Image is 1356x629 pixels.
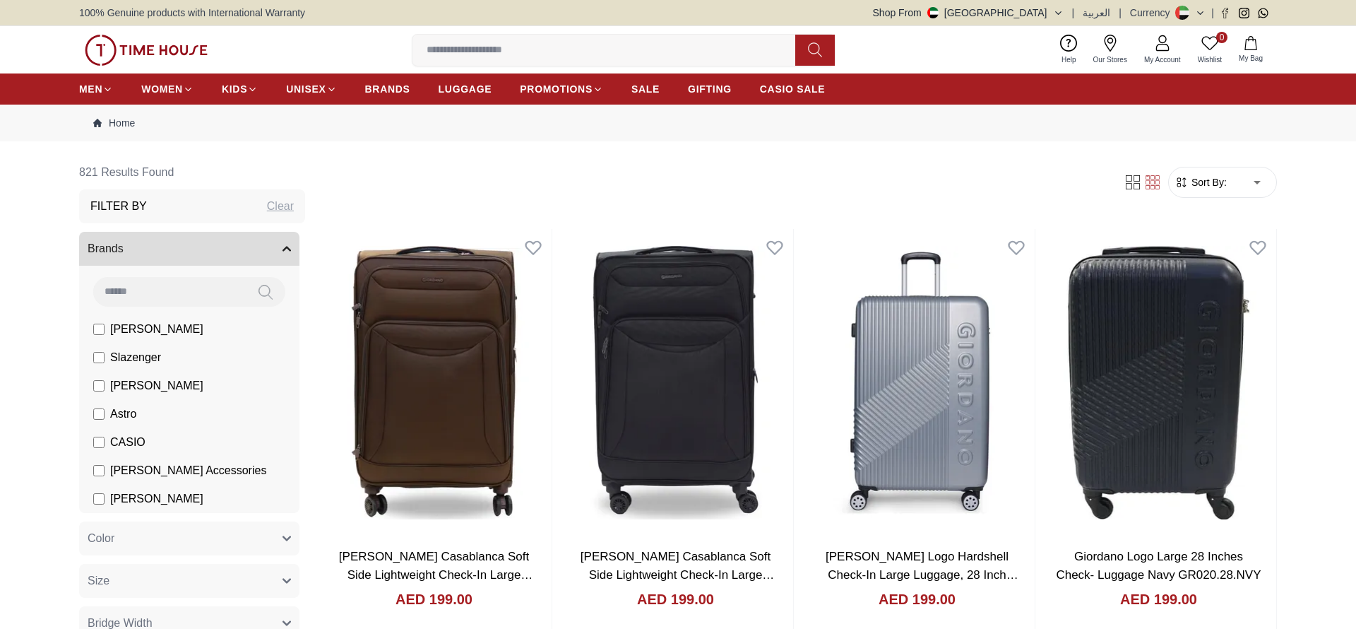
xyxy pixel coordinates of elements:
span: Help [1056,54,1082,65]
img: ... [85,35,208,66]
h4: AED 199.00 [637,589,714,609]
span: | [1072,6,1075,20]
img: Giordano Logo Large 28 Inches Check- Luggage Navy GR020.28.NVY [1041,229,1276,536]
a: KIDS [222,76,258,102]
span: SALE [631,82,660,96]
span: BRANDS [365,82,410,96]
input: [PERSON_NAME] [93,324,105,335]
span: WOMEN [141,82,183,96]
a: MEN [79,76,113,102]
span: 0 [1216,32,1227,43]
input: [PERSON_NAME] [93,493,105,505]
a: Giordano Logo Large 28 Inches Check- Luggage Navy GR020.28.NVY [1056,550,1261,582]
span: [PERSON_NAME] Accessories [110,462,266,479]
a: [PERSON_NAME] Casablanca Soft Side Lightweight Check-In Large Suitcase Brown 28 Inch. GR2201.28.BRN [339,550,533,618]
a: PROMOTIONS [520,76,603,102]
span: PROMOTIONS [520,82,593,96]
img: Giordano Casablanca Soft Side Lightweight Check-In Large Suitcase Black 28 Inch. GR2201.28.BLK [558,229,793,536]
span: Astro [110,406,136,423]
button: Shop From[GEOGRAPHIC_DATA] [873,6,1064,20]
a: UNISEX [286,76,336,102]
input: [PERSON_NAME] Accessories [93,465,105,476]
a: BRANDS [365,76,410,102]
span: Our Stores [1088,54,1133,65]
a: GIFTING [688,76,732,102]
span: LUGGAGE [439,82,492,96]
span: [PERSON_NAME] [110,490,203,507]
span: CASIO [110,434,145,451]
a: Whatsapp [1258,8,1268,18]
a: LUGGAGE [439,76,492,102]
span: [PERSON_NAME] [110,377,203,394]
img: United Arab Emirates [927,7,939,18]
nav: Breadcrumb [79,105,1277,141]
span: CASIO SALE [760,82,826,96]
h3: Filter By [90,198,147,215]
a: Help [1053,32,1085,68]
img: Giordano Casablanca Soft Side Lightweight Check-In Large Suitcase Brown 28 Inch. GR2201.28.BRN [316,229,552,536]
span: UNISEX [286,82,326,96]
span: MEN [79,82,102,96]
span: 100% Genuine products with International Warranty [79,6,305,20]
span: | [1119,6,1122,20]
img: Giordano Logo Hardshell Check-In Large Luggage, 28 Inch Suitcase Silver. GR020.28.SLV [799,229,1035,536]
a: CASIO SALE [760,76,826,102]
h4: AED 199.00 [395,589,472,609]
span: | [1211,6,1214,20]
button: My Bag [1230,33,1271,66]
input: Astro [93,408,105,420]
span: Sort By: [1189,175,1227,189]
span: My Bag [1233,53,1268,64]
span: [PERSON_NAME] [110,321,203,338]
span: Color [88,530,114,547]
button: Sort By: [1174,175,1227,189]
div: Clear [267,198,294,215]
a: WOMEN [141,76,194,102]
h4: AED 199.00 [879,589,956,609]
a: SALE [631,76,660,102]
a: [PERSON_NAME] Casablanca Soft Side Lightweight Check-In Large Suitcase Black 28 Inch. GR2201.28.BLK [581,550,774,618]
a: Facebook [1220,8,1230,18]
button: Color [79,522,299,555]
input: CASIO [93,437,105,448]
span: Size [88,572,109,589]
a: Home [93,116,135,130]
button: Size [79,564,299,598]
span: KIDS [222,82,247,96]
div: Currency [1130,6,1176,20]
button: Brands [79,232,299,266]
span: Slazenger [110,349,161,366]
span: My Account [1138,54,1186,65]
span: Wishlist [1192,54,1227,65]
h4: AED 199.00 [1120,589,1197,609]
button: العربية [1083,6,1110,20]
a: 0Wishlist [1189,32,1230,68]
a: Instagram [1239,8,1249,18]
span: GIFTING [688,82,732,96]
a: Our Stores [1085,32,1136,68]
input: Slazenger [93,352,105,363]
input: [PERSON_NAME] [93,380,105,392]
span: Brands [88,240,124,257]
h6: 821 Results Found [79,155,305,189]
a: [PERSON_NAME] Logo Hardshell Check-In Large Luggage, 28 Inch Suitcase Silver. GR020.28.SLV [826,550,1018,599]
